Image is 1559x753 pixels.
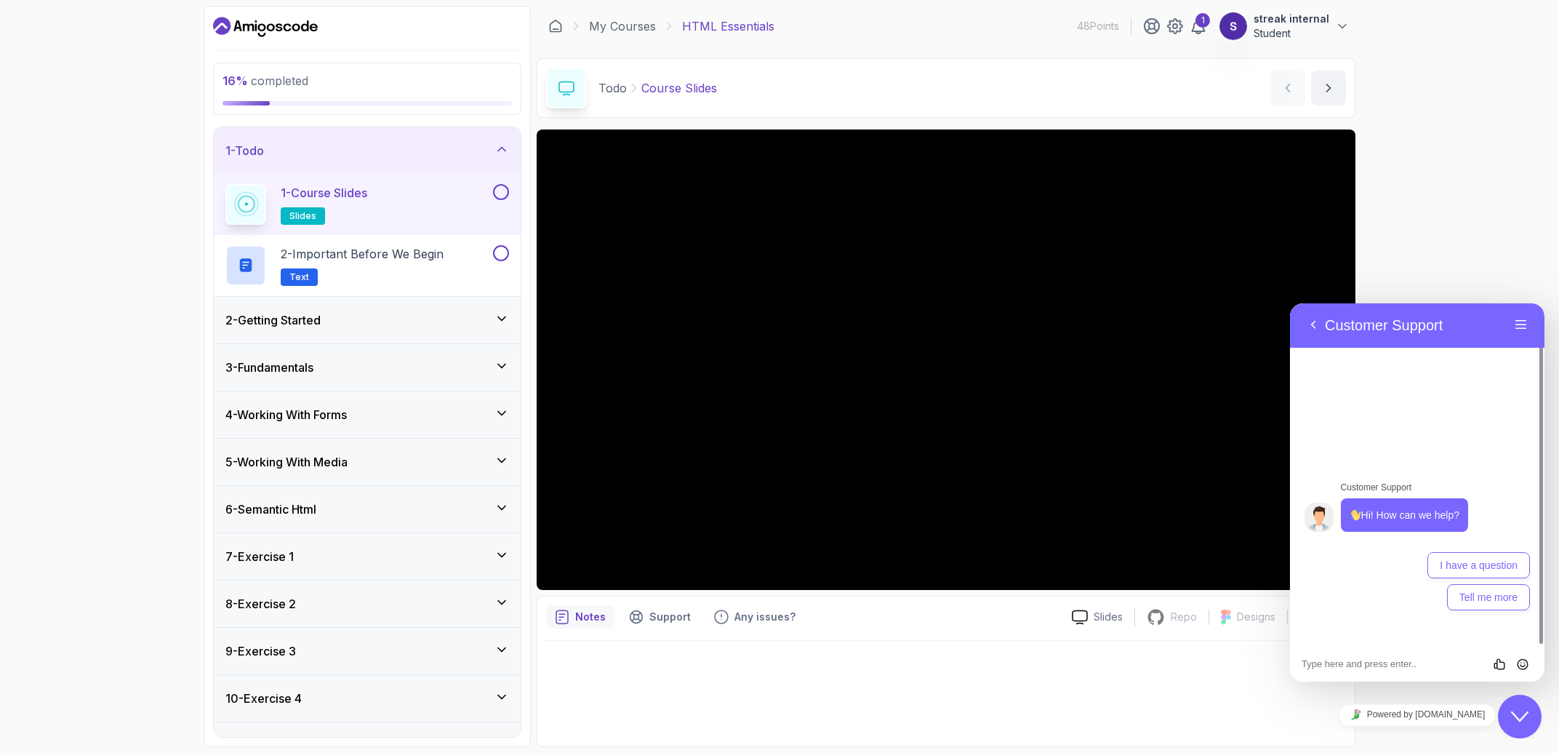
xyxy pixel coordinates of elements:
[223,73,248,88] span: 16 %
[289,271,309,283] span: Text
[598,79,627,97] p: Todo
[223,73,308,88] span: completed
[1094,610,1123,624] p: Slides
[649,610,691,624] p: Support
[214,628,521,674] button: 9-Exercise 3
[214,344,521,391] button: 3-Fundamentals
[1254,12,1329,26] p: streak internal
[1311,71,1346,105] button: next content
[682,17,774,35] p: HTML Essentials
[214,581,521,627] button: 8-Exercise 2
[214,439,521,485] button: 5-Working With Media
[213,15,318,39] a: Dashboard
[575,610,606,624] p: Notes
[1237,610,1275,624] p: Designs
[1195,13,1210,28] div: 1
[1287,610,1346,624] button: Share
[225,245,509,286] button: 2-Important Before We BeginText
[289,210,316,222] span: slides
[1290,303,1544,682] iframe: chat widget
[1290,698,1544,731] iframe: chat widget
[548,19,563,33] a: Dashboard
[1219,12,1350,41] button: user profile imagestreak internalStudent
[225,406,347,423] h3: 4 - Working With Forms
[1171,610,1197,624] p: Repo
[1077,19,1119,33] p: 48 Points
[214,486,521,533] button: 6-Semantic Html
[214,297,521,343] button: 2-Getting Started
[225,359,313,376] h3: 3 - Fundamentals
[1254,26,1329,41] p: Student
[225,501,316,518] h3: 6 - Semantic Html
[1219,12,1247,40] img: user profile image
[1060,610,1134,625] a: Slides
[620,605,700,629] button: Support button
[225,184,509,225] button: 1-Course Slidesslides
[214,127,521,174] button: 1-Todo
[225,142,264,159] h3: 1 - Todo
[225,548,294,565] h3: 7 - Exercise 1
[589,17,656,35] a: My Courses
[225,690,302,707] h3: 10 - Exercise 4
[225,595,296,613] h3: 8 - Exercise 2
[1498,695,1544,738] iframe: chat widget
[225,311,321,329] h3: 2 - Getting Started
[214,533,521,580] button: 7-Exercise 1
[705,605,804,629] button: Feedback button
[214,675,521,722] button: 10-Exercise 4
[281,184,367,202] p: 1 - Course Slides
[1270,71,1305,105] button: previous content
[1190,17,1207,35] a: 1
[225,453,348,471] h3: 5 - Working With Media
[214,391,521,438] button: 4-Working With Forms
[734,610,795,624] p: Any issues?
[546,605,614,629] button: notes button
[281,245,444,263] p: 2 - Important Before We Begin
[641,79,717,97] p: Course Slides
[225,642,296,660] h3: 9 - Exercise 3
